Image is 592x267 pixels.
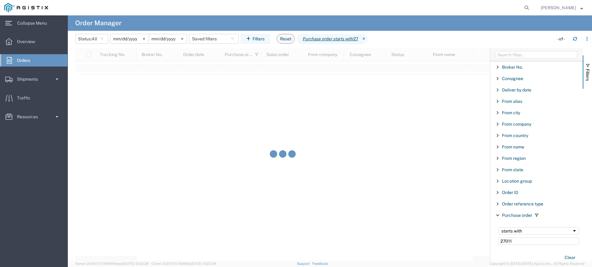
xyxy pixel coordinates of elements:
span: From alias [502,99,522,104]
input: Not set [111,34,149,43]
span: Traffic [17,92,35,104]
span: All [92,36,97,41]
span: From region [502,156,526,161]
img: logo [4,3,48,12]
span: Broker No. [502,65,523,70]
span: Filters [585,69,590,81]
span: Order ID [502,190,518,195]
input: Not set [149,34,187,43]
a: Resources [0,111,68,123]
span: Purchase order starts with 27 [297,34,360,44]
div: starts with [501,229,572,233]
span: Client: 2025.17.0-159f9de [151,262,216,265]
h4: Order Manager [75,15,121,31]
a: Shipments [0,73,68,85]
span: Orders [17,54,35,67]
button: Filters [241,34,270,44]
div: - of - [557,36,568,42]
div: Filter List 26 Filters [490,61,583,261]
div: Filtering operator [498,227,579,235]
a: Traffic [0,92,68,104]
i: Purchase order starts with [303,36,353,42]
span: Purchase order [502,213,532,218]
a: Orders [0,54,68,67]
span: From country [502,133,528,138]
span: Server: 2025.17.0-1194904eeae [75,262,149,265]
span: Overview [17,35,39,48]
a: Overview [0,35,68,48]
span: [DATE] 10:23:34 [191,262,216,265]
span: From name [502,144,524,149]
span: From city [502,110,520,115]
span: Deliver by date [502,87,531,92]
button: [PERSON_NAME] [541,4,583,11]
span: [DATE] 10:32:38 [124,262,149,265]
span: Copyright © [DATE]-[DATE] Agistix Inc., All Rights Reserved [490,261,585,266]
span: Order reference type [502,201,543,206]
span: Collapse Menu [17,17,51,29]
span: From state [502,167,523,172]
span: Michael Guilfoyle Jr [541,4,576,11]
a: Support [297,262,312,265]
span: Shipments [17,73,42,85]
input: Filter Columns Input [495,51,577,59]
span: Resources [17,111,42,123]
a: Feedback [312,262,328,265]
button: Status:All [75,34,108,44]
input: Filter Value [498,237,579,245]
span: From company [502,122,531,127]
button: Reset [277,34,295,44]
button: Clear [561,253,579,263]
button: Saved filters [189,34,239,44]
span: Consignee [502,76,523,81]
span: Location group [502,179,532,184]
